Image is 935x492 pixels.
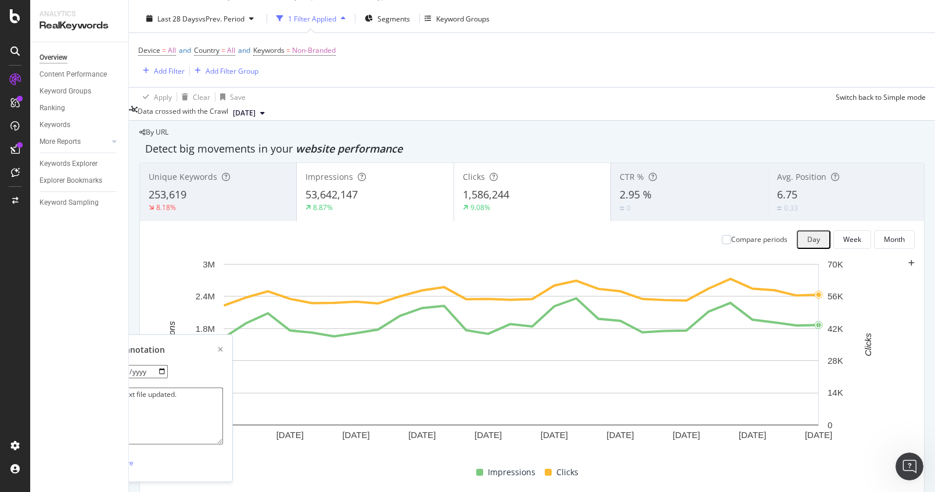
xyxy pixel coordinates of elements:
iframe: Intercom live chat [896,453,923,480]
div: Overview [39,52,67,64]
button: Last 28 DaysvsPrev. Period [138,13,262,24]
div: Analytics [39,9,119,19]
text: Clicks [863,332,873,356]
span: Clicks [463,171,485,182]
div: 1 Filter Applied [288,14,336,24]
span: Clicks [556,465,578,479]
span: Last 28 Days [157,14,199,24]
div: 0 [627,203,631,213]
text: [DATE] [408,430,436,440]
span: Device [138,45,160,55]
div: Data crossed with the Crawl [138,106,228,120]
span: = [286,45,290,55]
div: More Reports [39,136,81,148]
text: 56K [828,291,843,301]
button: Month [874,230,915,249]
text: [DATE] [673,430,700,440]
text: [DATE] [607,430,634,440]
span: Country [194,45,220,55]
button: Add Filter [138,64,185,78]
a: Ranking [39,102,120,114]
div: Compare periods [731,234,787,244]
div: Explorer Bookmarks [39,175,102,187]
span: By URL [146,127,168,137]
button: Week [833,230,871,249]
span: 2.95 % [620,187,652,201]
div: Add annotation [102,344,165,356]
button: [DATE] [228,106,269,120]
text: [DATE] [805,430,832,440]
span: = [221,45,225,55]
button: 1 Filter Applied [272,9,350,28]
text: 14K [828,388,843,397]
button: Keyword Groups [425,9,490,28]
span: Impressions [488,465,535,479]
div: Save [118,458,134,468]
text: [DATE] [276,430,304,440]
img: Equal [777,207,782,210]
span: 2025 Sep. 4th [233,108,256,118]
div: Add Filter Group [206,66,258,76]
span: Impressions [305,171,353,182]
span: Segments [377,14,410,24]
a: Explorer Bookmarks [39,175,120,187]
text: [DATE] [541,430,568,440]
div: Content Performance [39,68,107,81]
div: Add Filter [154,66,185,76]
text: [DATE] [739,430,766,440]
div: Month [884,234,905,244]
div: Apply [154,92,172,102]
a: Keyword Sampling [39,197,120,209]
span: Keywords [253,45,285,55]
button: Add Filter Group [190,64,258,78]
div: Clear [193,92,210,102]
div: legacy label [139,129,168,136]
span: All [227,42,235,59]
svg: A chart. [149,258,893,460]
text: 28K [828,356,843,366]
text: [DATE] [474,430,502,440]
span: 253,619 [149,187,186,201]
div: 0.33 [784,203,798,213]
div: Keywords Explorer [39,158,98,170]
text: 42K [828,324,843,334]
button: Apply [138,88,172,106]
span: and [238,45,250,55]
span: CTR % [620,171,644,182]
div: plus [908,260,915,267]
div: Switch back to Simple mode [836,92,926,102]
span: Avg. Position [777,171,826,182]
div: Ranking [39,102,65,114]
button: Day [797,230,830,249]
div: 8.18% [156,202,176,212]
span: All [168,42,176,59]
div: xmark [218,344,223,356]
div: Save [230,92,246,102]
text: 70K [828,259,843,269]
div: RealKeywords [39,19,119,32]
a: Keywords [39,119,120,131]
text: 1.8M [196,324,215,334]
button: Switch back to Simple mode [831,88,926,106]
text: 2.4M [196,291,215,301]
button: Save [215,88,246,106]
span: 1,586,244 [463,187,509,201]
text: [DATE] [342,430,369,440]
span: = [162,45,166,55]
span: Non-Branded [292,42,336,59]
div: Keyword Sampling [39,197,99,209]
div: 9.08% [470,202,490,212]
a: Keywords Explorer [39,158,120,170]
span: and [179,45,191,55]
span: Unique Keywords [149,171,217,182]
textarea: robots.txt file updated. [102,388,223,444]
a: Content Performance [39,68,120,81]
span: vs Prev. Period [199,14,244,24]
div: Detect big movements in your [145,142,919,157]
div: Day [807,234,820,244]
a: Overview [39,52,120,64]
div: Week [843,234,861,244]
button: Segments [360,9,415,28]
a: More Reports [39,136,109,148]
span: website performance [296,142,402,155]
